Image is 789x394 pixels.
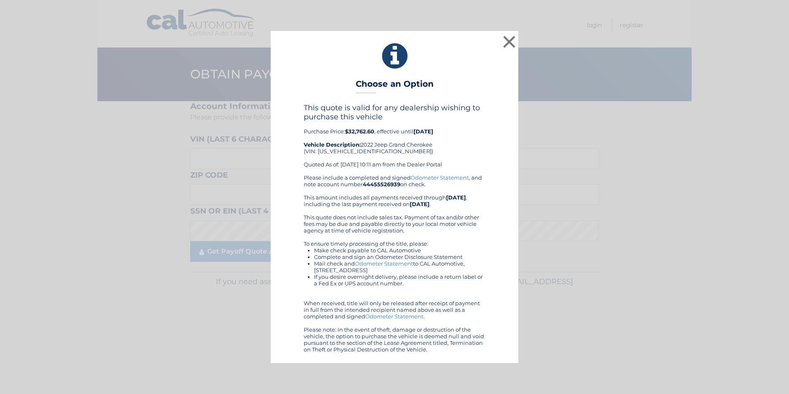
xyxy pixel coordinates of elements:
[304,174,485,353] div: Please include a completed and signed , and note account number on check. This amount includes al...
[304,103,485,121] h4: This quote is valid for any dealership wishing to purchase this vehicle
[314,273,485,287] li: If you desire overnight delivery, please include a return label or a Fed Ex or UPS account number.
[413,128,433,135] b: [DATE]
[411,174,469,181] a: Odometer Statement
[304,103,485,174] div: Purchase Price: , effective until 2022 Jeep Grand Cherokee (VIN: [US_VEHICLE_IDENTIFICATION_NUMBE...
[355,260,413,267] a: Odometer Statement
[314,254,485,260] li: Complete and sign an Odometer Disclosure Statement
[363,181,400,188] b: 44455526939
[365,313,423,320] a: Odometer Statement
[304,141,361,148] strong: Vehicle Description:
[345,128,374,135] b: $32,762.60
[501,33,517,50] button: ×
[314,247,485,254] li: Make check payable to CAL Automotive
[314,260,485,273] li: Mail check and to CAL Automotive, [STREET_ADDRESS]
[410,201,430,207] b: [DATE]
[356,79,434,93] h3: Choose an Option
[446,194,466,201] b: [DATE]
